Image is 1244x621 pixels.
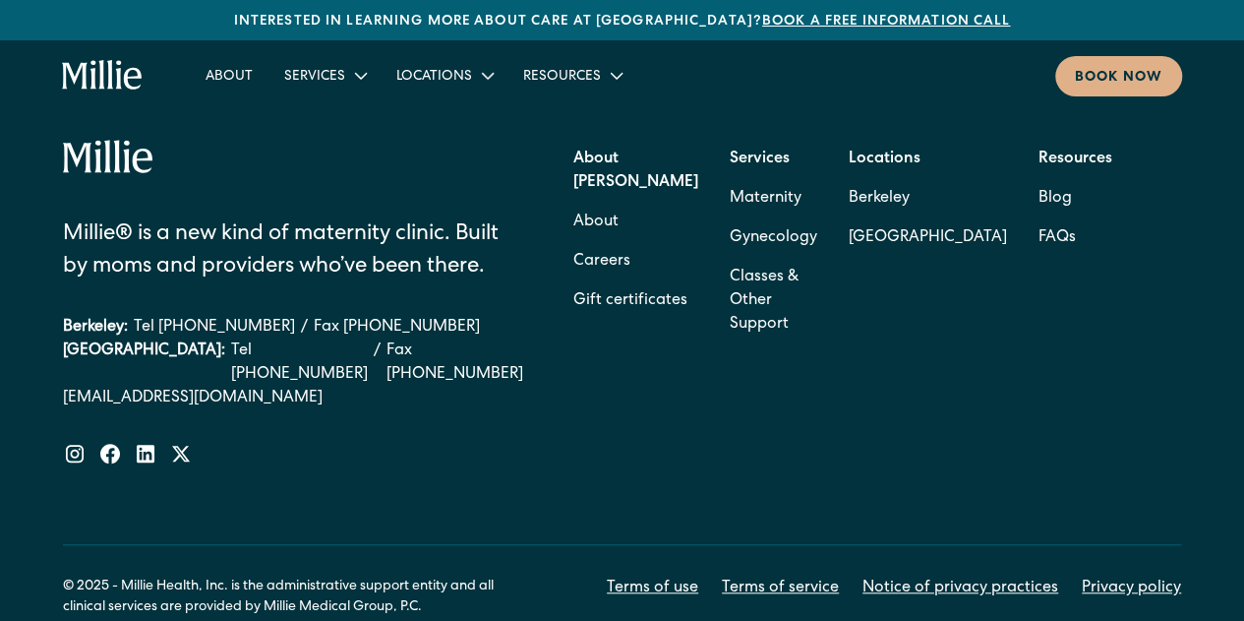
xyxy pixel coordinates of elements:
[573,152,698,191] strong: About [PERSON_NAME]
[134,316,295,340] a: Tel [PHONE_NUMBER]
[762,15,1010,29] a: Book a free information call
[849,152,920,167] strong: Locations
[63,219,523,284] div: Millie® is a new kind of maternity clinic. Built by moms and providers who’ve been there.
[1055,56,1182,96] a: Book now
[63,387,523,410] a: [EMAIL_ADDRESS][DOMAIN_NAME]
[1038,152,1112,167] strong: Resources
[730,218,817,258] a: Gynecology
[849,179,1007,218] a: Berkeley
[1075,68,1162,89] div: Book now
[862,577,1058,600] a: Notice of privacy practices
[284,67,345,88] div: Services
[849,218,1007,258] a: [GEOGRAPHIC_DATA]
[314,316,480,340] a: Fax [PHONE_NUMBER]
[730,258,817,344] a: Classes & Other Support
[396,67,472,88] div: Locations
[573,203,619,242] a: About
[62,60,143,92] a: home
[381,59,507,92] div: Locations
[374,340,381,387] div: /
[573,242,630,281] a: Careers
[507,59,636,92] div: Resources
[730,152,790,167] strong: Services
[1082,577,1181,600] a: Privacy policy
[63,340,225,387] div: [GEOGRAPHIC_DATA]:
[573,281,687,321] a: Gift certificates
[63,316,128,340] div: Berkeley:
[722,577,839,600] a: Terms of service
[1038,218,1076,258] a: FAQs
[1038,179,1072,218] a: Blog
[190,59,268,92] a: About
[386,340,523,387] a: Fax [PHONE_NUMBER]
[301,316,308,340] div: /
[63,577,535,618] div: © 2025 - Millie Health, Inc. is the administrative support entity and all clinical services are p...
[607,577,698,600] a: Terms of use
[231,340,368,387] a: Tel [PHONE_NUMBER]
[523,67,601,88] div: Resources
[730,179,801,218] a: Maternity
[268,59,381,92] div: Services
